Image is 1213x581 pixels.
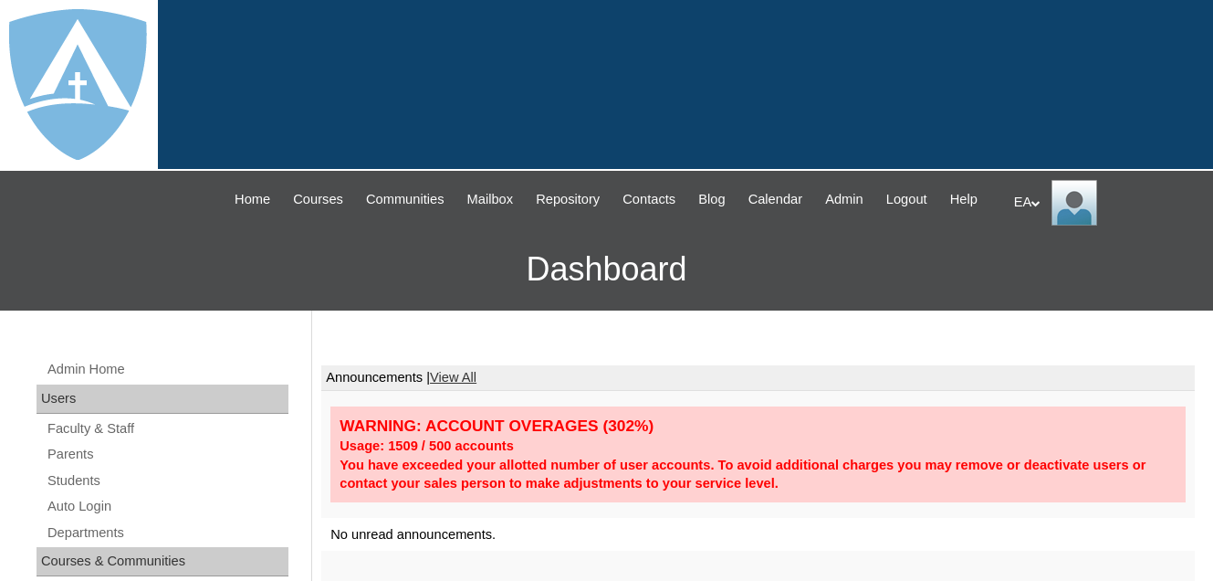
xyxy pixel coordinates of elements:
span: Admin [825,189,863,210]
a: Logout [877,189,936,210]
span: Logout [886,189,927,210]
span: Contacts [622,189,675,210]
span: Home [235,189,270,210]
strong: Usage: 1509 / 500 accounts [340,438,514,453]
img: logo-white.png [9,9,147,160]
td: No unread announcements. [321,518,1195,552]
a: Admin Home [46,358,288,381]
h3: Dashboard [9,228,1204,311]
span: Mailbox [467,189,514,210]
a: Parents [46,443,288,466]
a: Courses [284,189,352,210]
a: Auto Login [46,495,288,518]
a: Calendar [739,189,811,210]
span: Communities [366,189,444,210]
a: Home [225,189,279,210]
a: Blog [689,189,734,210]
a: Mailbox [458,189,523,210]
span: Blog [698,189,725,210]
span: Help [950,189,978,210]
span: Repository [536,189,600,210]
div: EA [1014,180,1195,226]
a: Repository [527,189,609,210]
a: Faculty & Staff [46,417,288,440]
div: Users [37,385,288,414]
span: Calendar [748,189,802,210]
div: You have exceeded your allotted number of user accounts. To avoid additional charges you may remo... [340,456,1176,493]
a: Students [46,470,288,492]
img: EA Administrator [1051,180,1097,226]
a: Departments [46,522,288,544]
a: Contacts [613,189,685,210]
div: WARNING: ACCOUNT OVERAGES (302%) [340,416,1176,437]
a: Help [941,189,987,210]
div: Courses & Communities [37,547,288,576]
td: Announcements | [321,365,1195,391]
a: Communities [357,189,454,210]
a: Admin [816,189,873,210]
span: Courses [293,189,343,210]
a: View All [430,370,476,385]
